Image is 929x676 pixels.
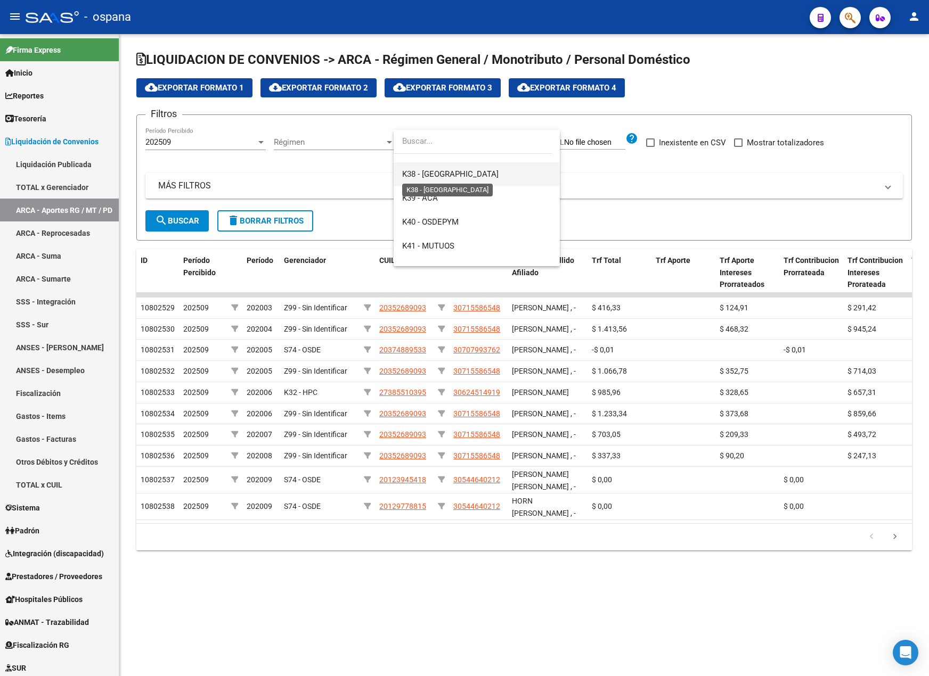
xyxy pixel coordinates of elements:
span: K41 - MUTUOS [402,241,454,251]
span: K39 - ACA [402,193,438,203]
span: K42 - PMO [402,265,439,275]
span: K40 - OSDEPYM [402,217,459,227]
span: K38 - [GEOGRAPHIC_DATA] [402,169,499,179]
div: Open Intercom Messenger [893,640,918,665]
